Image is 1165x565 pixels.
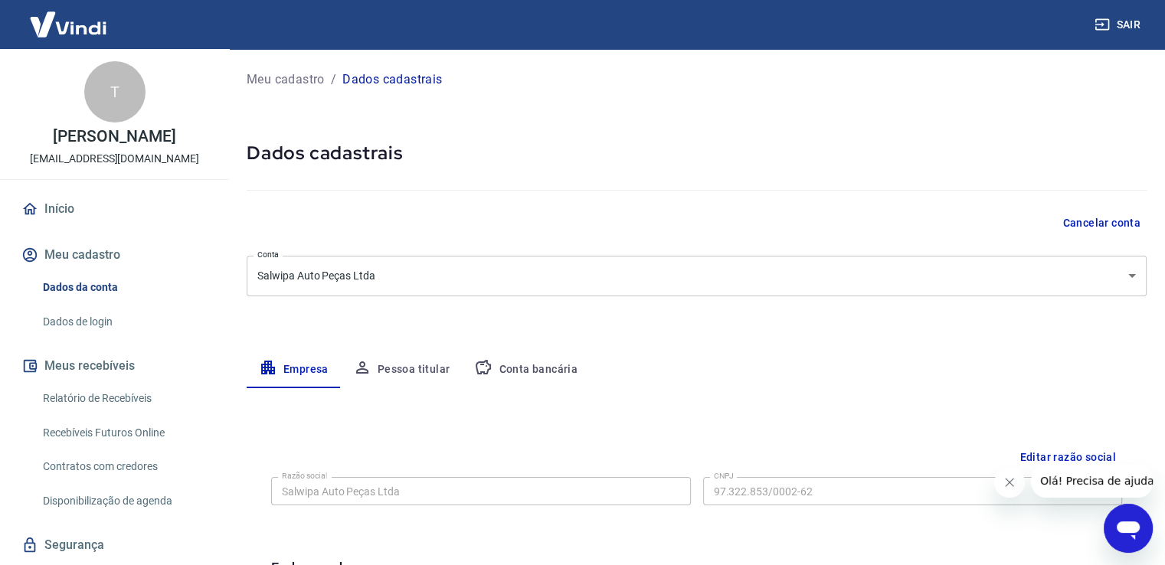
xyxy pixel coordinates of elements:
[714,470,734,482] label: CNPJ
[37,272,211,303] a: Dados da conta
[342,70,442,89] p: Dados cadastrais
[37,306,211,338] a: Dados de login
[53,129,175,145] p: [PERSON_NAME]
[37,451,211,482] a: Contratos com credores
[18,1,118,47] img: Vindi
[247,256,1147,296] div: Salwipa Auto Peças Ltda
[994,467,1025,498] iframe: Fechar mensagem
[9,11,129,23] span: Olá! Precisa de ajuda?
[247,70,325,89] a: Meu cadastro
[1013,443,1122,472] button: Editar razão social
[37,417,211,449] a: Recebíveis Futuros Online
[84,61,146,122] div: T
[1056,209,1147,237] button: Cancelar conta
[1031,464,1153,498] iframe: Mensagem da empresa
[462,351,590,388] button: Conta bancária
[247,141,1147,165] h5: Dados cadastrais
[30,151,199,167] p: [EMAIL_ADDRESS][DOMAIN_NAME]
[1104,504,1153,553] iframe: Botão para abrir a janela de mensagens
[341,351,463,388] button: Pessoa titular
[37,485,211,517] a: Disponibilização de agenda
[18,192,211,226] a: Início
[18,528,211,562] a: Segurança
[247,351,341,388] button: Empresa
[257,249,279,260] label: Conta
[37,383,211,414] a: Relatório de Recebíveis
[282,470,327,482] label: Razão social
[331,70,336,89] p: /
[18,349,211,383] button: Meus recebíveis
[18,238,211,272] button: Meu cadastro
[1091,11,1147,39] button: Sair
